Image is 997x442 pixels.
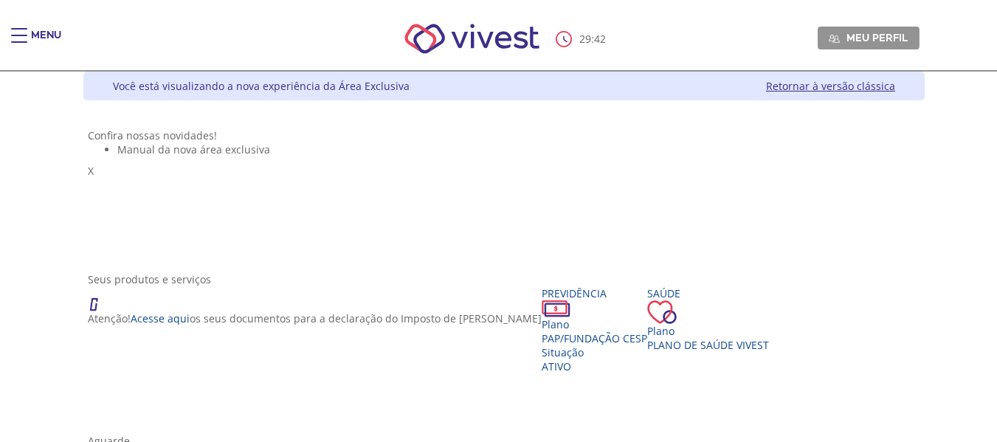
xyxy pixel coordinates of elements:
[647,324,769,338] div: Plano
[88,164,94,178] span: X
[647,286,769,352] a: Saúde PlanoPlano de Saúde VIVEST
[88,272,920,286] div: Seus produtos e serviços
[818,27,920,49] a: Meu perfil
[766,79,895,93] a: Retornar à versão clássica
[88,128,920,258] section: <span lang="pt-BR" dir="ltr">Visualizador do Conteúdo da Web</span> 1
[31,28,61,58] div: Menu
[542,286,647,373] a: Previdência PlanoPAP/Fundação CESP SituaçãoAtivo
[542,359,571,373] span: Ativo
[88,286,113,311] img: ico_atencao.png
[88,128,920,142] div: Confira nossas novidades!
[388,7,556,70] img: Vivest
[647,338,769,352] span: Plano de Saúde VIVEST
[846,31,908,44] span: Meu perfil
[113,79,410,93] div: Você está visualizando a nova experiência da Área Exclusiva
[117,142,270,156] span: Manual da nova área exclusiva
[579,32,591,46] span: 29
[131,311,190,325] a: Acesse aqui
[542,300,570,317] img: ico_dinheiro.png
[542,286,647,300] div: Previdência
[542,317,647,331] div: Plano
[594,32,606,46] span: 42
[542,345,647,359] div: Situação
[556,31,609,47] div: :
[647,300,677,324] img: ico_coracao.png
[88,311,542,325] p: Atenção! os seus documentos para a declaração do Imposto de [PERSON_NAME]
[542,331,647,345] span: PAP/Fundação CESP
[647,286,769,300] div: Saúde
[829,33,840,44] img: Meu perfil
